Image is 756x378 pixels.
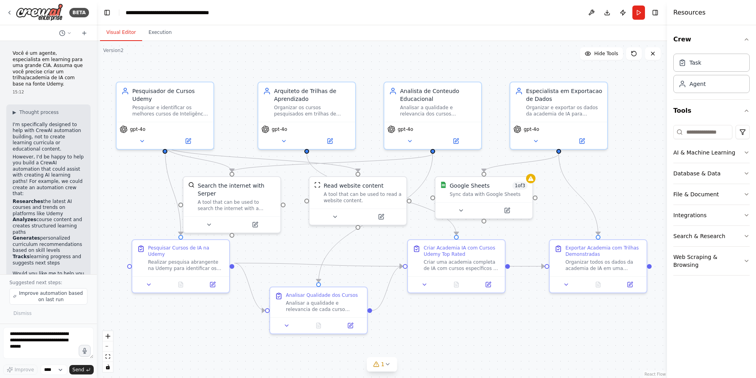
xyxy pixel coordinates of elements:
span: Dismiss [13,310,31,317]
button: Improve [3,365,37,375]
div: Organizar todos os dados da academia de IA em uma planilha estruturada no Google Sheets E apresen... [565,259,642,272]
strong: Analyzes [13,217,36,222]
button: Improve automation based on last run [9,288,87,305]
span: gpt-4o [272,126,287,132]
span: Hide Tools [594,50,618,57]
button: Open in side panel [616,280,643,289]
div: Especialista em Exportacao de Dados [526,87,602,103]
button: AI & Machine Learning [673,142,750,163]
div: Organizar os cursos pesquisados em trilhas de aprendizado estruturadas e progressivas, categoriza... [274,104,350,117]
div: Criar Academia IA com Cursos Udemy Top Rated [424,245,500,257]
div: SerperDevToolSearch the internet with SerperA tool that can be used to search the internet with a... [183,176,281,233]
div: Read website content [324,182,384,190]
g: Edge from 51dbf0dc-20e0-4d48-9898-85d320b39e2b to e1e82424-9856-422f-8e77-d8628da4c901 [234,259,403,270]
div: Organizar e exportar os dados da academia de IA para planilhas estruturadas no Google Sheets, cri... [526,104,602,117]
div: Tools [673,122,750,282]
button: Open in side panel [308,136,352,146]
span: Thought process [19,109,59,115]
p: Suggested next steps: [9,279,87,286]
button: Visual Editor [100,24,142,41]
img: SerperDevTool [188,182,195,188]
li: learning progress and suggests next steps [13,254,84,266]
button: zoom out [103,341,113,352]
div: Analista de Conteudo EducacionalAnalisar a qualidade e relevancia dos cursos encontrados, verific... [384,82,482,150]
div: Agent [689,80,706,88]
button: Hide left sidebar [102,7,113,18]
span: gpt-4o [398,126,413,132]
div: Crew [673,50,750,99]
button: No output available [164,280,198,289]
div: Realizar pesquisa abrangente na Udemy para identificar os melhores cursos de Inteligencia Artific... [148,259,224,272]
g: Edge from 6257bbe5-1264-4c16-b679-6553a021acef to c47fc9bf-165d-4413-9c8a-112b1e68d67b [161,146,362,172]
div: Exportar Academia com Trilhas DemonstradasOrganizar todos os dados da academia de IA em uma plani... [549,239,647,293]
div: 15:12 [13,89,84,95]
button: Open in side panel [560,136,604,146]
button: File & Document [673,184,750,205]
button: Crew [673,28,750,50]
button: Open in side panel [359,212,403,222]
div: A tool that can be used to read a website content. [324,191,402,204]
div: Analisar Qualidade dos Cursos [286,292,358,298]
div: Sync data with Google Sheets [450,191,528,197]
button: Hide Tools [580,47,623,60]
div: Exportar Academia com Trilhas Demonstradas [565,245,642,257]
div: React Flow controls [103,331,113,372]
span: Send [72,367,84,373]
span: Number of enabled actions [512,182,528,190]
div: Criar uma academia completa de IA com cursos específicos do Udemy que possuam as melhores avaliaç... [424,259,500,272]
button: Hide right sidebar [650,7,661,18]
div: Pesquisar Cursos de IA na UdemyRealizar pesquisa abrangente na Udemy para identificar os melhores... [132,239,230,293]
a: React Flow attribution [645,372,666,376]
div: Especialista em Exportacao de DadosOrganizar e exportar os dados da academia de IA para planilhas... [510,82,608,150]
strong: Researches [13,199,43,204]
div: Pesquisador de Cursos Udemy [132,87,209,103]
div: Arquiteto de Trilhas de AprendizadoOrganizar os cursos pesquisados em trilhas de aprendizado estr... [258,82,356,150]
span: 1 [381,360,385,368]
button: 1 [367,357,397,372]
div: Analisar Qualidade dos CursosAnalisar a qualidade e relevancia de cada curso encontrado, consider... [269,287,368,334]
g: Edge from 6257bbe5-1264-4c16-b679-6553a021acef to 08e4475b-38f2-40df-b03b-5e279a9a37b0 [161,146,236,172]
span: gpt-4o [524,126,539,132]
p: Você é um agente, especialista em learning para uma grande CIA. Assuma que você precise criar um ... [13,50,84,88]
p: Would you like me to help you build such an automation? What specific aspects of AI learning path... [13,271,84,302]
strong: Tracks [13,254,30,259]
li: the latest AI courses and trends on platforms like Udemy [13,199,84,217]
p: I'm specifically designed to help with CrewAI automation building, not to create learning curricu... [13,122,84,153]
button: Open in side panel [233,220,277,229]
button: Open in side panel [434,136,478,146]
button: zoom in [103,331,113,341]
div: Google SheetsGoogle Sheets1of3Sync data with Google Sheets [435,176,533,219]
span: gpt-4o [130,126,145,132]
button: Execution [142,24,178,41]
button: Web Scraping & Browsing [673,247,750,275]
button: Open in side panel [199,280,226,289]
img: Logo [16,4,63,21]
div: Pesquisar e identificar os melhores cursos de Inteligência Artificial disponíveis na Udemy, inclu... [132,104,209,117]
g: Edge from 4e70dde9-aed0-4d91-96ba-fad1956904e9 to 830058a4-ead3-4460-8f9e-ae52abd61046 [555,154,602,235]
button: Search & Research [673,226,750,246]
div: Pesquisar Cursos de IA na Udemy [148,245,224,257]
div: Criar Academia IA com Cursos Udemy Top RatedCriar uma academia completa de IA com cursos específi... [407,239,506,293]
g: Edge from e1e82424-9856-422f-8e77-d8628da4c901 to 830058a4-ead3-4460-8f9e-ae52abd61046 [510,263,545,270]
div: Analista de Conteudo Educacional [400,87,476,103]
span: Improve automation based on last run [18,290,84,303]
button: toggle interactivity [103,362,113,372]
button: Tools [673,100,750,122]
div: Version 2 [103,47,124,54]
button: No output available [582,280,615,289]
button: No output available [440,280,473,289]
button: Start a new chat [78,28,91,38]
h4: Resources [673,8,706,17]
button: Open in side panel [485,206,529,215]
div: Task [689,59,701,67]
li: course content and creates structured learning paths [13,217,84,235]
button: Open in side panel [337,321,364,330]
g: Edge from 30f3442b-7603-456b-b23e-9bb0d88471f6 to 08e4475b-38f2-40df-b03b-5e279a9a37b0 [228,154,437,172]
div: BETA [69,8,89,17]
nav: breadcrumb [126,9,209,17]
button: Click to speak your automation idea [79,345,91,357]
img: Google Sheets [440,182,447,188]
button: Open in side panel [474,280,502,289]
div: Arquiteto de Trilhas de Aprendizado [274,87,350,103]
g: Edge from b0d31800-654e-457f-baf0-0970670ab6ff to e1e82424-9856-422f-8e77-d8628da4c901 [303,154,460,235]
